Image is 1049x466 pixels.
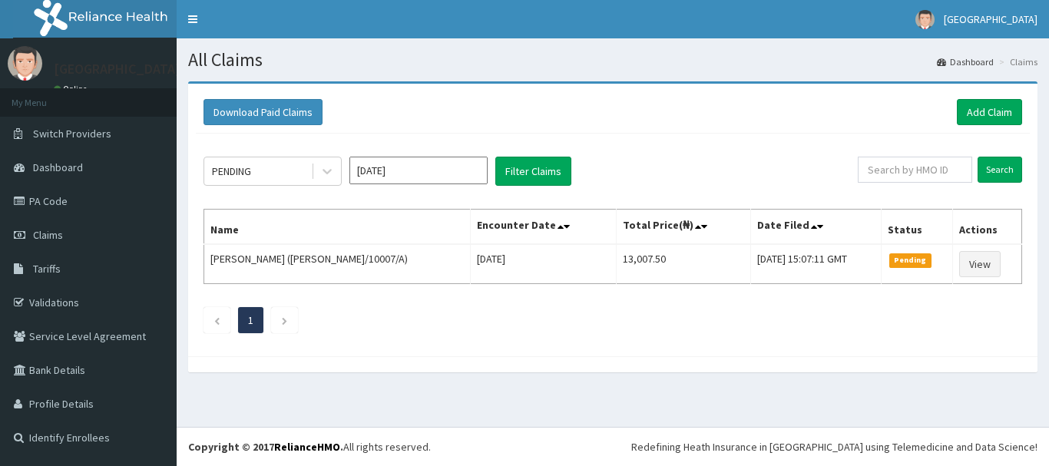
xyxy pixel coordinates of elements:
[495,157,571,186] button: Filter Claims
[953,210,1022,245] th: Actions
[937,55,994,68] a: Dashboard
[204,210,471,245] th: Name
[959,251,1001,277] a: View
[8,46,42,81] img: User Image
[751,210,882,245] th: Date Filed
[616,210,751,245] th: Total Price(₦)
[204,99,323,125] button: Download Paid Claims
[188,50,1037,70] h1: All Claims
[33,228,63,242] span: Claims
[616,244,751,284] td: 13,007.50
[858,157,972,183] input: Search by HMO ID
[213,313,220,327] a: Previous page
[248,313,253,327] a: Page 1 is your current page
[204,244,471,284] td: [PERSON_NAME] ([PERSON_NAME]/10007/A)
[212,164,251,179] div: PENDING
[281,313,288,327] a: Next page
[177,427,1049,466] footer: All rights reserved.
[995,55,1037,68] li: Claims
[188,440,343,454] strong: Copyright © 2017 .
[470,244,616,284] td: [DATE]
[978,157,1022,183] input: Search
[54,62,180,76] p: [GEOGRAPHIC_DATA]
[944,12,1037,26] span: [GEOGRAPHIC_DATA]
[470,210,616,245] th: Encounter Date
[889,253,932,267] span: Pending
[33,262,61,276] span: Tariffs
[751,244,882,284] td: [DATE] 15:07:11 GMT
[915,10,935,29] img: User Image
[33,127,111,140] span: Switch Providers
[882,210,953,245] th: Status
[274,440,340,454] a: RelianceHMO
[33,160,83,174] span: Dashboard
[957,99,1022,125] a: Add Claim
[349,157,488,184] input: Select Month and Year
[54,84,91,94] a: Online
[631,439,1037,454] div: Redefining Heath Insurance in [GEOGRAPHIC_DATA] using Telemedicine and Data Science!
